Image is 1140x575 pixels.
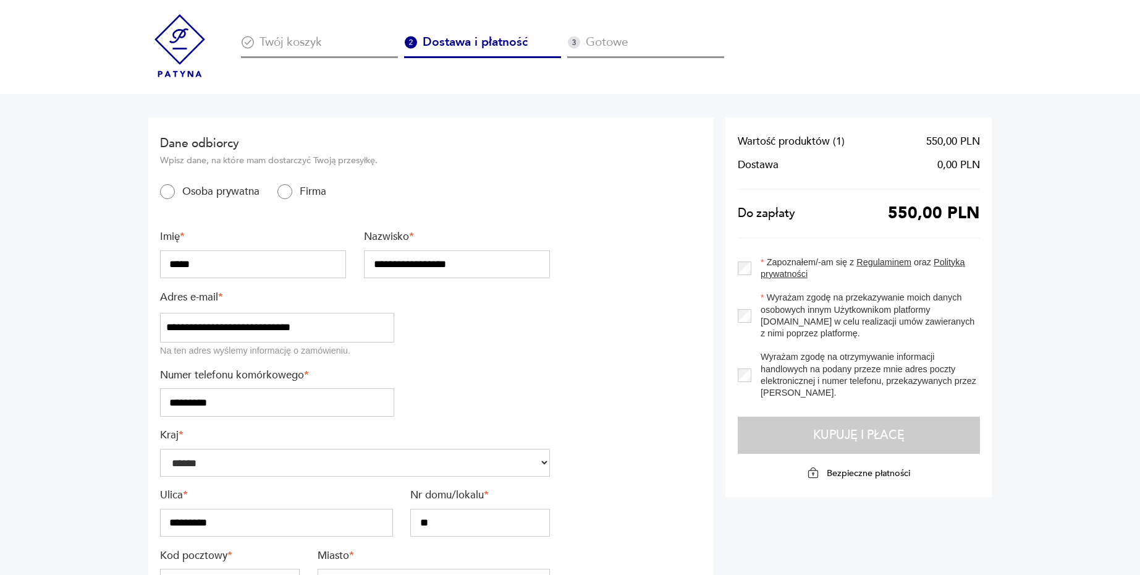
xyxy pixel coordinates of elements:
label: Firma [292,185,326,199]
div: Dostawa i płatność [404,36,561,58]
span: 550,00 PLN [926,135,980,147]
div: Na ten adres wyślemy informację o zamówieniu. [160,345,394,357]
p: Bezpieczne płatności [827,467,910,479]
a: Regulaminem [856,257,911,267]
label: Kod pocztowy [160,549,300,563]
a: Polityką prywatności [761,257,965,279]
img: Ikona [567,36,580,49]
div: Gotowe [567,36,724,58]
label: Miasto [318,549,551,563]
h2: Dane odbiorcy [160,135,550,151]
span: 0,00 PLN [937,159,980,171]
span: Do zapłaty [738,208,795,219]
label: Imię [160,230,346,244]
label: Wyrażam zgodę na przekazywanie moich danych osobowych innym Użytkownikom platformy [DOMAIN_NAME] ... [751,292,980,339]
span: Wartość produktów ( 1 ) [738,135,845,147]
label: Nazwisko [364,230,550,244]
img: Patyna - sklep z meblami i dekoracjami vintage [148,14,211,77]
div: Twój koszyk [241,36,398,58]
img: Ikona [241,36,254,49]
img: Ikona kłódki [807,467,819,479]
label: Kraj [160,428,550,443]
label: Ulica [160,488,393,503]
label: Nr domu/lokalu [410,488,550,503]
span: Dostawa [738,159,779,171]
label: Adres e-mail [160,291,394,305]
label: Osoba prywatna [175,185,260,199]
img: Ikona [404,36,417,49]
label: Numer telefonu komórkowego [160,368,394,383]
label: Wyrażam zgodę na otrzymywanie informacji handlowych na podany przeze mnie adres poczty elektronic... [751,351,980,399]
p: Wpisz dane, na które mam dostarczyć Twoją przesyłkę. [160,155,550,166]
span: 550,00 PLN [888,208,980,219]
label: Zapoznałem/-am się z oraz [751,257,980,280]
